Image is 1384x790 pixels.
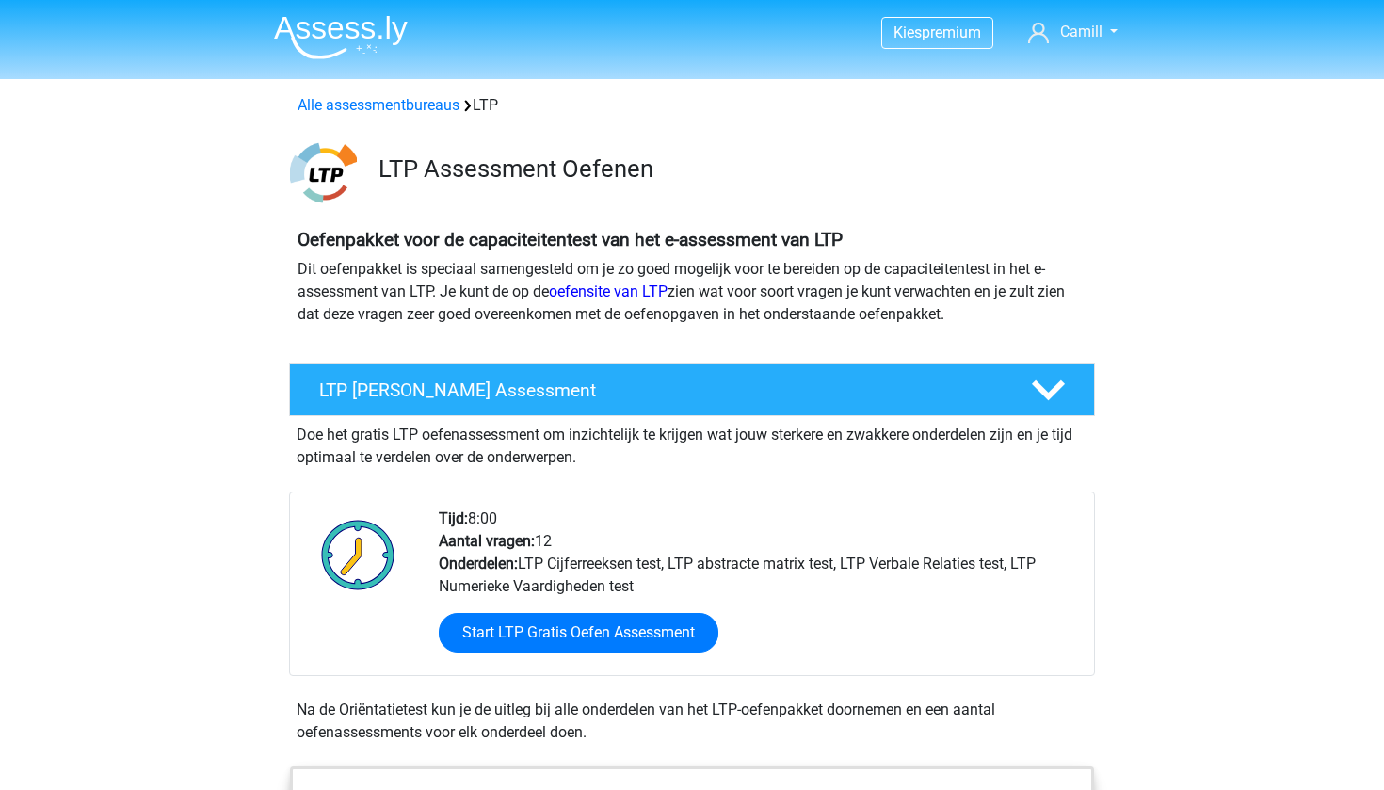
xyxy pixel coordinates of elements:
h3: LTP Assessment Oefenen [378,154,1080,184]
b: Aantal vragen: [439,532,535,550]
div: Na de Oriëntatietest kun je de uitleg bij alle onderdelen van het LTP-oefenpakket doornemen en ee... [289,699,1095,744]
span: Camill [1060,23,1102,40]
a: LTP [PERSON_NAME] Assessment [282,363,1102,416]
b: Oefenpakket voor de capaciteitentest van het e-assessment van LTP [298,229,843,250]
div: Doe het gratis LTP oefenassessment om inzichtelijk te krijgen wat jouw sterkere en zwakkere onder... [289,416,1095,469]
a: Start LTP Gratis Oefen Assessment [439,613,718,653]
a: Kiespremium [882,20,992,45]
img: Klok [311,508,406,602]
span: premium [922,24,981,41]
div: LTP [290,94,1094,117]
span: Kies [893,24,922,41]
a: Camill [1021,21,1125,43]
b: Onderdelen: [439,555,518,572]
p: Dit oefenpakket is speciaal samengesteld om je zo goed mogelijk voor te bereiden op de capaciteit... [298,258,1086,326]
img: Assessly [274,15,408,59]
img: ltp.png [290,139,357,206]
div: 8:00 12 LTP Cijferreeksen test, LTP abstracte matrix test, LTP Verbale Relaties test, LTP Numerie... [425,508,1093,675]
b: Tijd: [439,509,468,527]
a: Alle assessmentbureaus [298,96,459,114]
h4: LTP [PERSON_NAME] Assessment [319,379,1001,401]
a: oefensite van LTP [549,282,668,300]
